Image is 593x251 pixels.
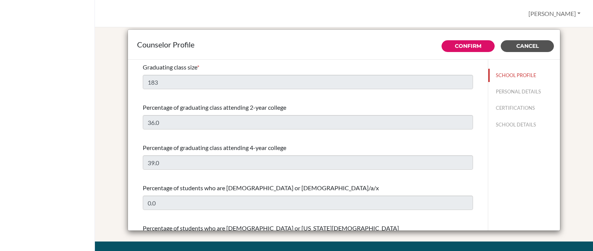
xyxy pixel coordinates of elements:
span: Percentage of graduating class attending 4-year college [143,144,286,151]
button: SCHOOL PROFILE [488,69,560,82]
button: PERSONAL DETAILS [488,85,560,98]
span: Percentage of students who are [DEMOGRAPHIC_DATA] or [US_STATE][DEMOGRAPHIC_DATA] [143,224,399,232]
span: Graduating class size [143,63,197,71]
div: Counselor Profile [137,39,551,50]
button: [PERSON_NAME] [525,6,584,21]
button: SCHOOL DETAILS [488,118,560,131]
button: CERTIFICATIONS [488,101,560,115]
span: Percentage of students who are [DEMOGRAPHIC_DATA] or [DEMOGRAPHIC_DATA]/a/x [143,184,379,191]
span: Percentage of graduating class attending 2-year college [143,104,286,111]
